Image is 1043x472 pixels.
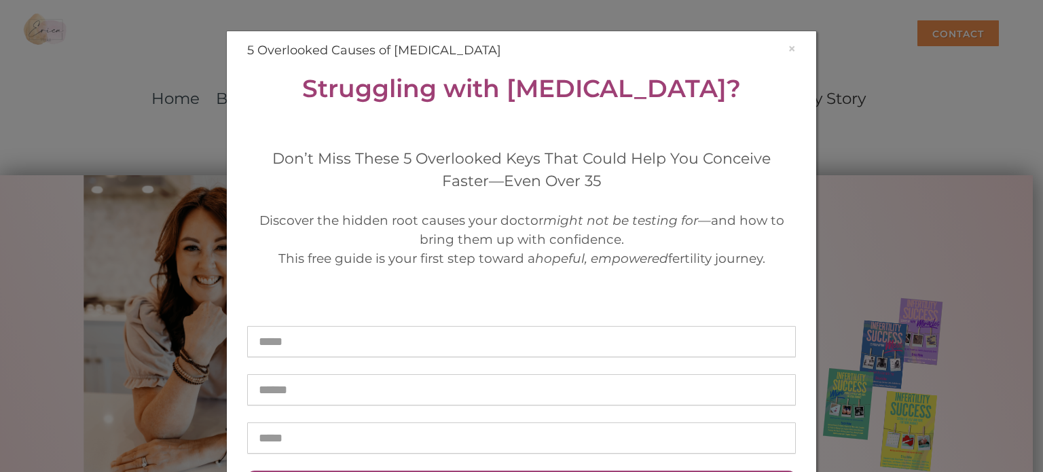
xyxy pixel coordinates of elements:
[302,73,741,103] strong: Struggling with [MEDICAL_DATA]?
[535,251,668,266] em: hopeful, empowered
[247,211,796,249] div: Discover the hidden root causes your doctor —and how to bring them up with confidence.
[247,249,796,268] div: This free guide is your first step toward a fertility journey.
[272,149,771,190] span: Don’t Miss These 5 Overlooked Keys That Could Help You Conceive Faster—Even Over 35
[543,213,698,228] em: might not be testing for
[247,41,796,60] h4: 5 Overlooked Causes of [MEDICAL_DATA]
[788,41,796,56] button: ×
